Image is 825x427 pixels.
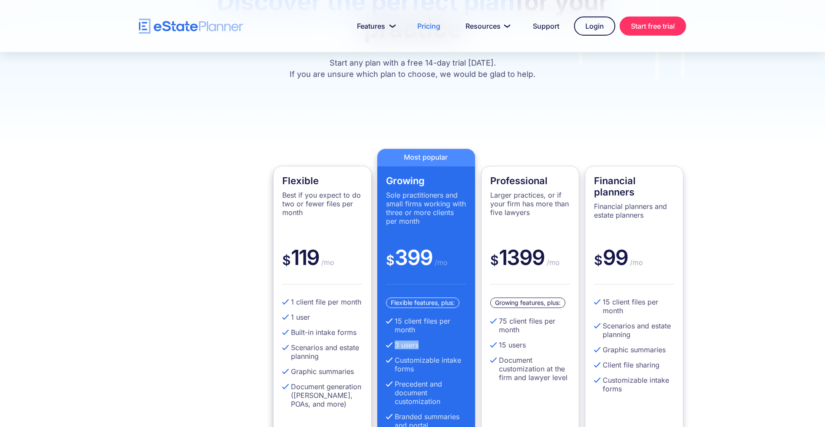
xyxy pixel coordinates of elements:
[594,361,674,369] li: Client file sharing
[282,367,363,376] li: Graphic summaries
[178,57,647,80] p: Start any plan with a free 14-day trial [DATE]. If you are unsure which plan to choose, we would ...
[432,258,448,267] span: /mo
[574,17,615,36] a: Login
[386,298,459,308] div: Flexible features, plus:
[386,252,395,268] span: $
[282,252,291,268] span: $
[282,343,363,361] li: Scenarios and estate planning
[386,245,466,285] div: 399
[490,356,571,382] li: Document customization at the firm and lawyer level
[139,19,243,34] a: home
[386,356,466,373] li: Customizable intake forms
[386,380,466,406] li: Precedent and document customization
[346,17,403,35] a: Features
[490,341,571,349] li: 15 users
[594,298,674,315] li: 15 client files per month
[628,258,643,267] span: /mo
[282,191,363,217] p: Best if you expect to do two or fewer files per month
[594,321,674,339] li: Scenarios and estate planning
[490,317,571,334] li: 75 client files per month
[594,252,603,268] span: $
[490,245,571,285] div: 1399
[490,191,571,217] p: Larger practices, or if your firm has more than five lawyers
[282,382,363,408] li: Document generation ([PERSON_NAME], POAs, and more)
[490,252,499,268] span: $
[386,191,466,225] p: Sole practitioners and small firms working with three or more clients per month
[522,17,570,35] a: Support
[386,341,466,349] li: 3 users
[620,17,686,36] a: Start free trial
[386,317,466,334] li: 15 client files per month
[594,376,674,393] li: Customizable intake forms
[407,17,451,35] a: Pricing
[594,202,674,219] p: Financial planners and estate planners
[319,258,334,267] span: /mo
[282,175,363,186] h4: Flexible
[594,245,674,285] div: 99
[544,258,560,267] span: /mo
[282,298,363,306] li: 1 client file per month
[282,245,363,285] div: 119
[386,175,466,186] h4: Growing
[282,328,363,337] li: Built-in intake forms
[282,313,363,321] li: 1 user
[594,345,674,354] li: Graphic summaries
[490,298,565,308] div: Growing features, plus:
[594,175,674,198] h4: Financial planners
[455,17,518,35] a: Resources
[490,175,571,186] h4: Professional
